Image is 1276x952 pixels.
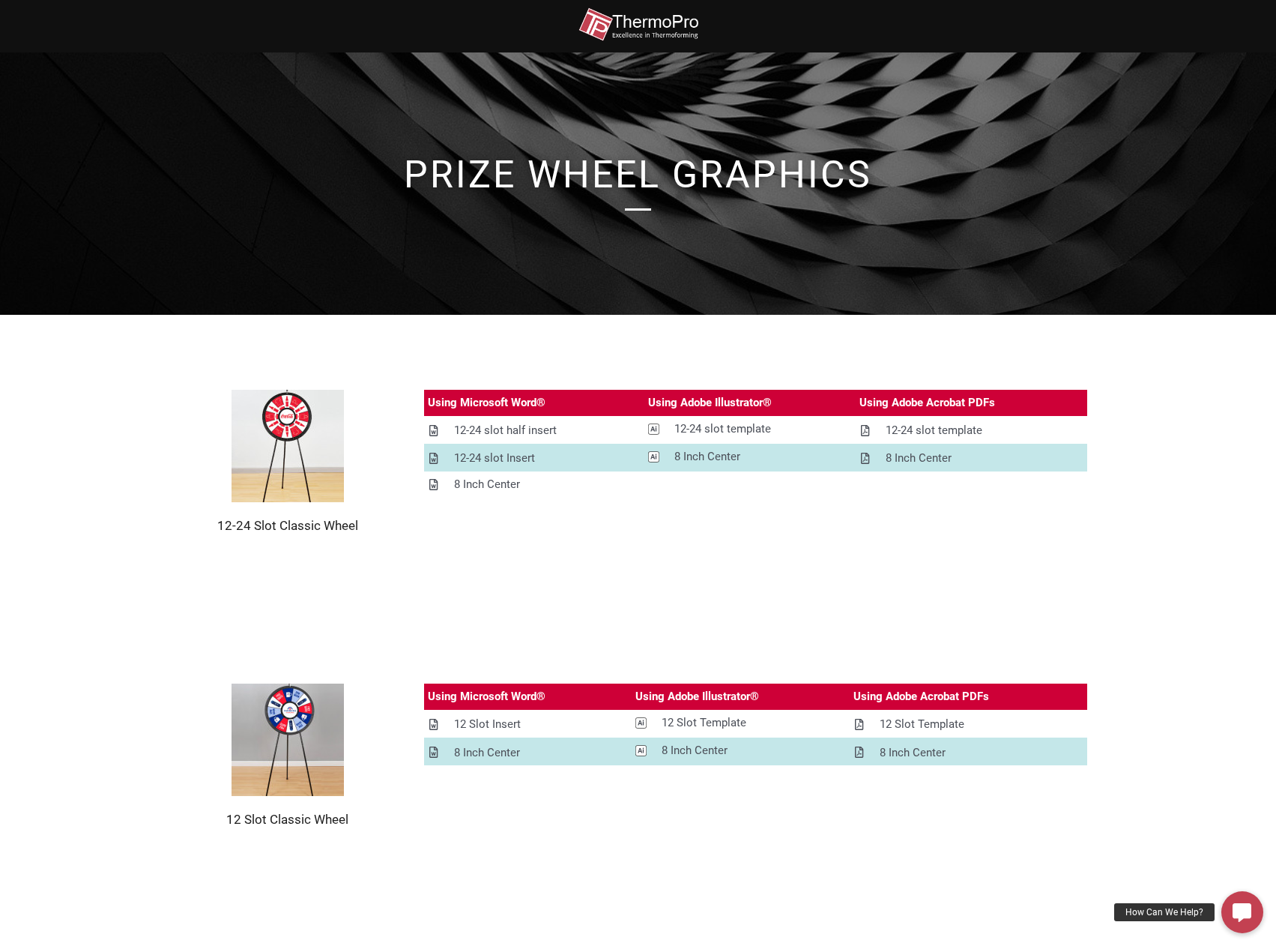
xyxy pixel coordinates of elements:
[886,449,952,468] div: 8 Inch Center
[454,475,520,494] div: 8 Inch Center
[674,420,771,439] div: 12-24 slot template
[454,744,520,762] div: 8 Inch Center
[1221,891,1263,933] a: How Can We Help?
[662,714,746,732] div: 12 Slot Template
[644,444,856,470] a: 8 Inch Center
[454,715,521,734] div: 12 Slot Insert
[886,421,982,440] div: 12-24 slot template
[424,445,644,472] a: 12-24 slot Insert
[424,472,644,498] a: 8 Inch Center
[428,394,545,412] div: Using Microsoft Word®
[424,711,632,738] a: 12 Slot Insert
[189,517,387,534] h2: 12-24 Slot Classic Wheel
[189,811,387,828] h2: 12 Slot Classic Wheel
[454,421,557,440] div: 12-24 slot half insert
[632,710,850,736] a: 12 Slot Template
[428,687,545,706] div: Using Microsoft Word®
[856,418,1087,444] a: 12-24 slot template
[674,448,740,466] div: 8 Inch Center
[850,711,1087,738] a: 12 Slot Template
[880,715,964,734] div: 12 Slot Template
[856,445,1087,472] a: 8 Inch Center
[1114,903,1215,921] div: How Can We Help?
[424,740,632,766] a: 8 Inch Center
[853,687,989,706] div: Using Adobe Acrobat PDFs
[424,418,644,444] a: 12-24 slot half insert
[859,394,995,412] div: Using Adobe Acrobat PDFs
[454,449,535,468] div: 12-24 slot Insert
[578,7,698,41] img: thermopro-logo-non-iso
[632,738,850,764] a: 8 Inch Center
[635,687,759,706] div: Using Adobe Illustrator®
[648,394,772,412] div: Using Adobe Illustrator®
[644,416,856,442] a: 12-24 slot template
[662,741,728,760] div: 8 Inch Center
[880,744,946,762] div: 8 Inch Center
[850,740,1087,766] a: 8 Inch Center
[211,156,1065,193] h1: prize Wheel Graphics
